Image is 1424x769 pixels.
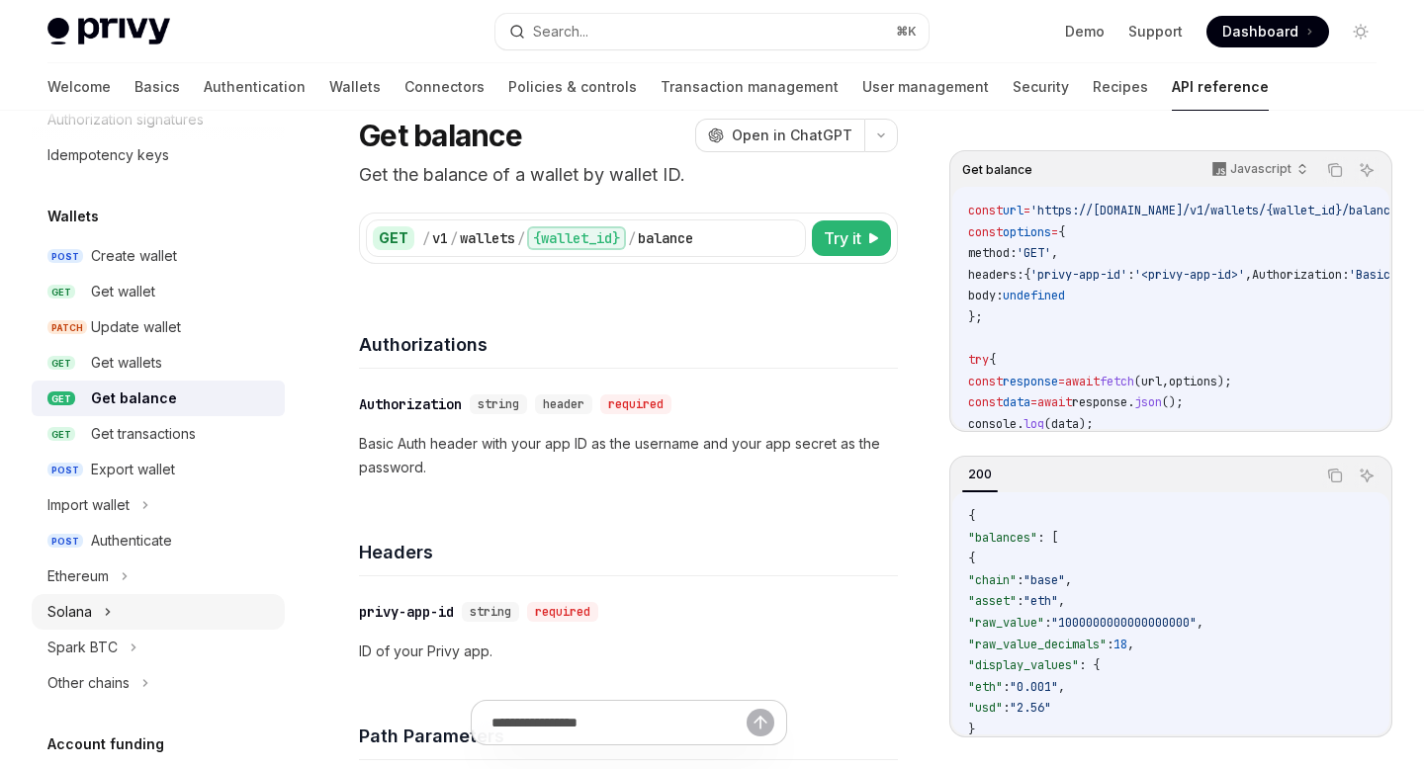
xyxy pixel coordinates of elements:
span: options [1003,224,1051,240]
div: balance [638,228,693,248]
span: body: [968,288,1003,303]
div: Import wallet [47,493,130,517]
span: string [470,604,511,620]
span: : [1107,637,1113,652]
span: header [543,396,584,412]
span: , [1127,637,1134,652]
div: Update wallet [91,315,181,339]
img: light logo [47,18,170,45]
div: / [628,228,636,248]
span: url [1141,374,1162,389]
p: Basic Auth header with your app ID as the username and your app secret as the password. [359,432,898,479]
span: : [1003,679,1010,695]
span: const [968,374,1003,389]
a: GETGet wallet [32,274,285,309]
span: Open in ChatGPT [732,126,852,145]
button: Javascript [1201,153,1316,187]
a: User management [862,63,989,111]
span: : [1044,615,1051,631]
span: try [968,352,989,368]
span: (); [1162,394,1183,410]
span: : [1127,267,1134,283]
span: ); [1217,374,1231,389]
span: ( [1044,416,1051,432]
div: 200 [962,463,998,486]
span: data [1003,394,1030,410]
a: Support [1128,22,1183,42]
div: {wallet_id} [527,226,626,250]
button: Copy the contents from the code block [1322,463,1348,488]
span: 'https://[DOMAIN_NAME]/v1/wallets/{wallet_id}/balance' [1030,203,1404,218]
span: : [1017,572,1023,588]
span: }; [968,309,982,325]
a: Transaction management [661,63,839,111]
a: POSTCreate wallet [32,238,285,274]
div: Solana [47,600,92,624]
button: Send message [747,709,774,736]
p: Javascript [1230,161,1291,177]
a: GETGet balance [32,381,285,416]
button: Ask AI [1354,463,1379,488]
span: "raw_value_decimals" [968,637,1107,652]
span: = [1058,374,1065,389]
span: "1000000000000000000" [1051,615,1197,631]
a: PATCHUpdate wallet [32,309,285,345]
span: Authorization: [1252,267,1349,283]
h4: Authorizations [359,331,898,358]
span: { [968,551,975,566]
span: data [1051,416,1079,432]
span: "chain" [968,572,1017,588]
span: POST [47,534,83,549]
div: Authorization [359,394,462,414]
div: GET [373,226,414,250]
button: Search...⌘K [495,14,928,49]
button: Ask AI [1354,157,1379,183]
div: Get balance [91,386,177,410]
span: : [1003,700,1010,716]
span: GET [47,285,75,299]
div: / [422,228,430,248]
span: } [968,722,975,737]
span: options [1169,374,1217,389]
div: Export wallet [91,458,175,481]
span: undefined [1003,288,1065,303]
a: Demo [1065,22,1105,42]
button: Toggle dark mode [1345,16,1377,47]
span: ⌘ K [896,24,917,40]
h4: Headers [359,539,898,565]
a: Basics [134,63,180,111]
span: Get balance [962,162,1032,178]
span: response [1003,374,1058,389]
span: "raw_value" [968,615,1044,631]
span: "balances" [968,530,1037,546]
span: { [1058,224,1065,240]
span: , [1058,593,1065,609]
div: Get transactions [91,422,196,446]
span: fetch [1100,374,1134,389]
span: "usd" [968,700,1003,716]
div: wallets [460,228,515,248]
div: / [450,228,458,248]
div: privy-app-id [359,602,454,622]
div: Create wallet [91,244,177,268]
span: { [968,508,975,524]
span: { [989,352,996,368]
span: 18 [1113,637,1127,652]
span: , [1197,615,1203,631]
h5: Wallets [47,205,99,228]
span: Dashboard [1222,22,1298,42]
a: Security [1013,63,1069,111]
span: "display_values" [968,657,1079,673]
a: GETGet wallets [32,345,285,381]
span: log [1023,416,1044,432]
a: GETGet transactions [32,416,285,452]
p: ID of your Privy app. [359,640,898,663]
span: headers: [968,267,1023,283]
span: GET [47,427,75,442]
h1: Get balance [359,118,522,153]
span: , [1058,679,1065,695]
a: Wallets [329,63,381,111]
span: "asset" [968,593,1017,609]
span: POST [47,249,83,264]
a: Dashboard [1206,16,1329,47]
